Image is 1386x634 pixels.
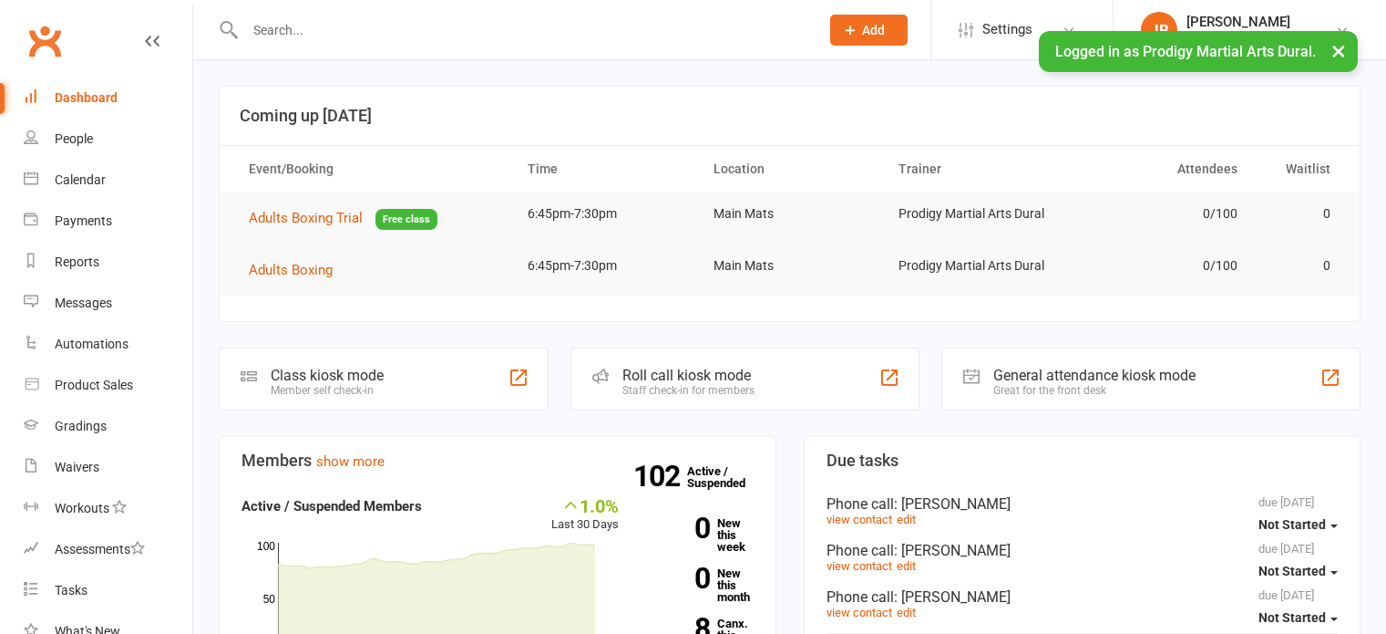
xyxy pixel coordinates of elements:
th: Waitlist [1254,146,1347,192]
button: × [1322,31,1355,70]
div: Phone call [826,588,1339,606]
div: Great for the front desk [993,384,1196,397]
div: 1.0% [551,495,619,515]
h3: Coming up [DATE] [240,107,1340,125]
button: Not Started [1258,556,1338,588]
th: Attendees [1068,146,1254,192]
a: show more [316,453,385,470]
div: [PERSON_NAME] [1186,14,1332,30]
div: Member self check-in [271,384,384,397]
span: Logged in as Prodigy Martial Arts Dural. [1055,43,1316,60]
strong: Active / Suspended Members [241,498,422,514]
div: Last 30 Days [551,495,619,535]
td: 0/100 [1068,192,1254,235]
button: Adults Boxing [249,259,345,281]
div: Messages [55,296,112,310]
a: People [24,119,192,160]
strong: 0 [646,565,710,592]
a: Payments [24,201,192,242]
h3: Members [241,452,754,470]
a: Calendar [24,160,192,201]
div: Reports [55,255,99,269]
span: Add [862,23,885,37]
div: Workouts [55,501,109,515]
button: Not Started [1258,509,1338,542]
button: Add [830,15,908,46]
strong: 102 [633,463,687,490]
strong: 0 [646,514,710,542]
a: edit [897,513,916,526]
div: Phone call [826,542,1339,559]
div: Staff check-in for members [622,384,755,397]
div: Waivers [55,460,99,474]
td: 6:45pm-7:30pm [511,192,697,235]
td: 0/100 [1068,244,1254,287]
th: Location [697,146,883,192]
div: Automations [55,337,128,351]
td: 0 [1254,192,1347,235]
input: Search... [240,17,806,43]
td: Prodigy Martial Arts Dural [882,244,1068,287]
a: Workouts [24,488,192,529]
span: : [PERSON_NAME] [894,542,1011,559]
th: Trainer [882,146,1068,192]
th: Event/Booking [232,146,511,192]
div: Calendar [55,172,106,187]
span: Free class [375,209,437,230]
a: edit [897,559,916,573]
a: Dashboard [24,78,192,119]
div: Tasks [55,583,87,598]
div: Phone call [826,495,1339,513]
th: Time [511,146,697,192]
span: Settings [982,9,1032,50]
div: Dashboard [55,90,118,105]
a: 0New this week [646,517,754,553]
div: Assessments [55,542,145,556]
div: Payments [55,213,112,228]
a: Assessments [24,529,192,570]
button: Adults Boxing TrialFree class [249,207,437,230]
span: Adults Boxing Trial [249,210,363,226]
a: Tasks [24,570,192,611]
td: Main Mats [697,192,883,235]
div: Product Sales [55,378,133,392]
span: : [PERSON_NAME] [894,588,1011,606]
div: Prodigy Martial Arts Dural [1186,30,1332,47]
span: Not Started [1258,517,1326,532]
div: People [55,131,93,146]
a: Messages [24,283,192,324]
td: 6:45pm-7:30pm [511,244,697,287]
a: edit [897,606,916,619]
a: Product Sales [24,365,192,406]
td: Main Mats [697,244,883,287]
span: Adults Boxing [249,262,333,278]
div: Class kiosk mode [271,367,384,384]
a: Reports [24,242,192,283]
div: Gradings [55,419,107,433]
td: Prodigy Martial Arts Dural [882,192,1068,235]
h3: Due tasks [826,452,1339,470]
span: Not Started [1258,564,1326,578]
a: view contact [826,513,892,526]
div: General attendance kiosk mode [993,367,1196,384]
span: Not Started [1258,610,1326,625]
a: Clubworx [22,18,67,64]
a: Gradings [24,406,192,447]
a: Automations [24,324,192,365]
div: JB [1141,12,1177,48]
div: Roll call kiosk mode [622,367,755,384]
td: 0 [1254,244,1347,287]
a: 102Active / Suspended [687,452,767,503]
a: 0New this month [646,567,754,603]
span: : [PERSON_NAME] [894,495,1011,513]
a: Waivers [24,447,192,488]
a: view contact [826,559,892,573]
a: view contact [826,606,892,619]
